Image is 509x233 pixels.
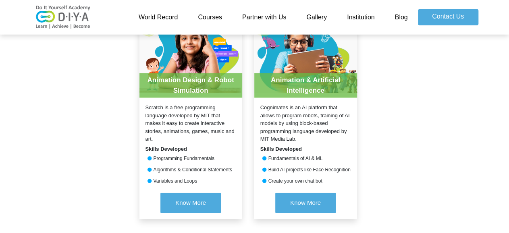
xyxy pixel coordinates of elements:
div: Skills Developed [139,146,242,154]
div: Fundamentals of AI & ML [254,155,357,162]
a: Courses [188,9,232,25]
button: Know More [160,193,221,213]
img: product-20210729102311.jpg [254,11,357,98]
div: Animation Design & Robot Simulation [139,73,242,98]
button: Know More [275,193,336,213]
a: Institution [337,9,384,25]
a: Blog [384,9,418,25]
a: World Record [129,9,188,25]
div: Scratch is a free programming language developed by MIT that makes it easy to create interactive ... [139,104,242,144]
div: Build AI projects like Face Recognition [254,166,357,174]
a: Contact Us [418,9,478,25]
img: product-20210729100920.jpg [139,11,242,98]
img: logo-v2.png [31,5,96,29]
div: Animation & Artificial Intelligence [254,73,357,98]
div: Create your own chat bot [254,178,357,185]
div: Programming Fundamentals [139,155,242,162]
div: Skills Developed [254,146,357,154]
a: Gallery [296,9,337,25]
span: Know More [175,200,206,206]
a: Know More [275,189,336,219]
a: Partner with Us [232,9,296,25]
div: Algorithms & Conditional Statements [139,166,242,174]
div: Variables and Loops [139,178,242,185]
a: Know More [160,189,221,219]
span: Know More [290,200,321,206]
div: Cognimates is an AI platform that allows to program robots, training of AI models by using block-... [254,104,357,144]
